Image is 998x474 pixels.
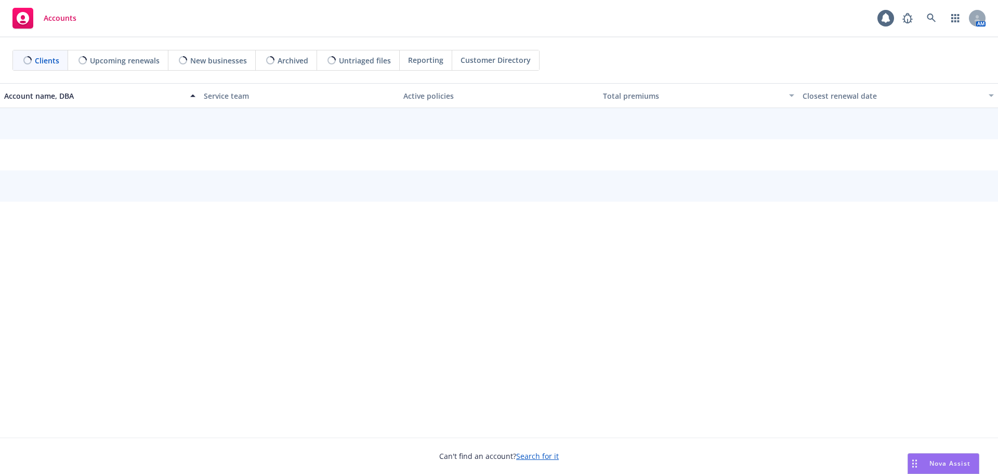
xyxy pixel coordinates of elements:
span: Clients [35,55,59,66]
a: Accounts [8,4,81,33]
div: Account name, DBA [4,90,184,101]
a: Search for it [516,451,559,461]
span: Can't find an account? [439,451,559,462]
button: Active policies [399,83,599,108]
span: Accounts [44,14,76,22]
div: Service team [204,90,395,101]
span: Untriaged files [339,55,391,66]
div: Active policies [403,90,595,101]
button: Service team [200,83,399,108]
span: Upcoming renewals [90,55,160,66]
span: Reporting [408,55,443,65]
span: Customer Directory [461,55,531,65]
button: Nova Assist [908,453,979,474]
span: New businesses [190,55,247,66]
a: Switch app [945,8,966,29]
div: Total premiums [603,90,783,101]
div: Closest renewal date [803,90,982,101]
a: Search [921,8,942,29]
div: Drag to move [908,454,921,473]
button: Closest renewal date [798,83,998,108]
span: Nova Assist [929,459,970,468]
button: Total premiums [599,83,798,108]
a: Report a Bug [897,8,918,29]
span: Archived [278,55,308,66]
